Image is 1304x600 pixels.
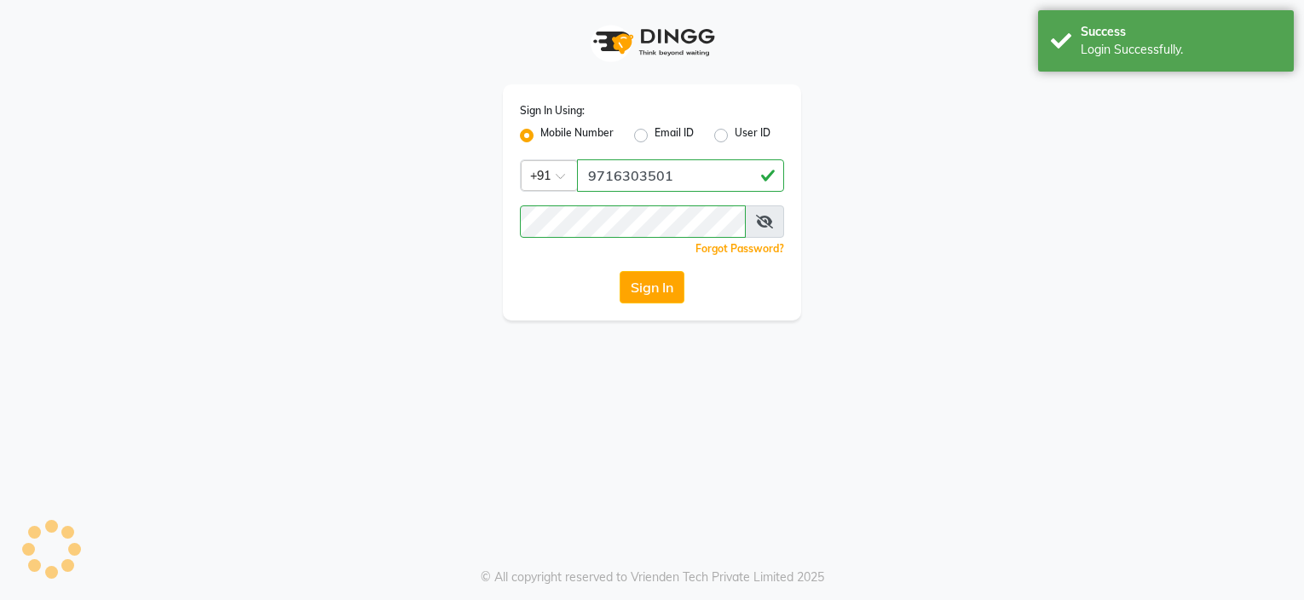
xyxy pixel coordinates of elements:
a: Forgot Password? [695,242,784,255]
label: Sign In Using: [520,103,585,118]
input: Username [520,205,746,238]
img: logo1.svg [584,17,720,67]
button: Sign In [620,271,684,303]
div: Success [1081,23,1281,41]
label: User ID [735,125,770,146]
label: Mobile Number [540,125,614,146]
input: Username [577,159,784,192]
label: Email ID [655,125,694,146]
div: Login Successfully. [1081,41,1281,59]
